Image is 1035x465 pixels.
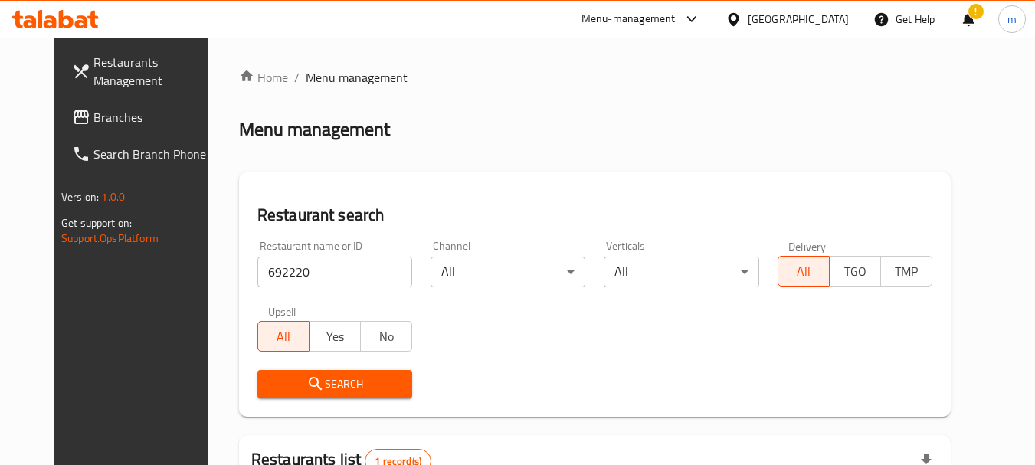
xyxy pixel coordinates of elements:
[270,375,400,394] span: Search
[604,257,758,287] div: All
[61,187,99,207] span: Version:
[309,321,361,352] button: Yes
[239,68,951,87] nav: breadcrumb
[60,99,227,136] a: Branches
[360,321,412,352] button: No
[239,117,390,142] h2: Menu management
[239,68,288,87] a: Home
[257,370,412,398] button: Search
[784,260,824,283] span: All
[294,68,300,87] li: /
[829,256,881,287] button: TGO
[257,204,932,227] h2: Restaurant search
[60,136,227,172] a: Search Branch Phone
[880,256,932,287] button: TMP
[316,326,355,348] span: Yes
[101,187,125,207] span: 1.0.0
[257,257,412,287] input: Search for restaurant name or ID..
[60,44,227,99] a: Restaurants Management
[93,145,215,163] span: Search Branch Phone
[367,326,406,348] span: No
[61,213,132,233] span: Get support on:
[264,326,303,348] span: All
[268,306,296,316] label: Upsell
[778,256,830,287] button: All
[93,53,215,90] span: Restaurants Management
[93,108,215,126] span: Branches
[887,260,926,283] span: TMP
[257,321,310,352] button: All
[581,10,676,28] div: Menu-management
[748,11,849,28] div: [GEOGRAPHIC_DATA]
[836,260,875,283] span: TGO
[788,241,827,251] label: Delivery
[431,257,585,287] div: All
[61,228,159,248] a: Support.OpsPlatform
[306,68,408,87] span: Menu management
[1007,11,1017,28] span: m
